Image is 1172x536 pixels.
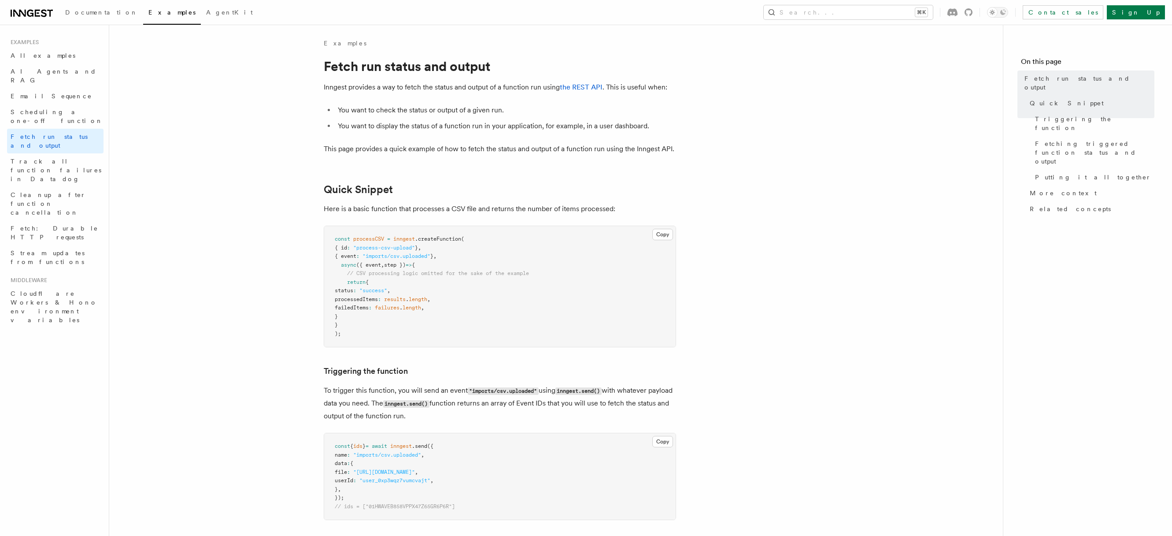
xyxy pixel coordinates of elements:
span: , [430,477,433,484]
code: inngest.send() [555,387,602,395]
span: file [335,469,347,475]
span: Middleware [7,277,47,284]
a: More context [1026,185,1154,201]
span: failedItems [335,305,369,311]
a: Related concepts [1026,201,1154,217]
span: length [403,305,421,311]
span: "imports/csv.uploaded" [353,452,421,458]
span: : [369,305,372,311]
span: , [427,296,430,302]
span: Fetching triggered function status and output [1035,139,1154,166]
h1: Fetch run status and output [324,58,676,74]
span: step }) [384,262,406,268]
span: , [381,262,384,268]
span: ); [335,331,341,337]
span: : [378,296,381,302]
h4: On this page [1021,56,1154,71]
span: : [356,253,359,259]
a: Scheduling a one-off function [7,104,104,129]
a: Documentation [60,3,143,24]
span: : [347,469,350,475]
span: { id [335,245,347,251]
span: Putting it all together [1035,173,1151,182]
span: "imports/csv.uploaded" [362,253,430,259]
span: AgentKit [206,9,253,16]
span: , [421,305,424,311]
span: = [387,236,390,242]
span: : [353,287,356,294]
span: .send [412,443,427,449]
span: } [362,443,366,449]
span: { event [335,253,356,259]
a: the REST API [560,83,603,91]
span: results [384,296,406,302]
span: ( [461,236,464,242]
span: Examples [7,39,39,46]
span: : [347,245,350,251]
span: status [335,287,353,294]
span: } [430,253,433,259]
a: Fetch run status and output [1021,71,1154,95]
a: Examples [324,39,366,48]
span: ({ [427,443,433,449]
span: Triggering the function [1035,115,1154,132]
a: Cleanup after function cancellation [7,187,104,220]
span: { [350,460,353,466]
span: Email Sequence [11,93,92,100]
a: Fetch: Durable HTTP requests [7,220,104,245]
span: // ids = ["01HWAVEB858VPPX47Z65GR6P6R"] [335,503,455,510]
p: To trigger this function, you will send an event using with whatever payload data you need. The f... [324,384,676,422]
span: { [350,443,353,449]
span: All examples [11,52,75,59]
a: AI Agents and RAG [7,63,104,88]
a: Contact sales [1023,5,1103,19]
span: : [347,452,350,458]
span: processCSV [353,236,384,242]
span: const [335,236,350,242]
span: data [335,460,347,466]
span: , [421,452,424,458]
button: Copy [652,436,673,447]
a: Fetch run status and output [7,129,104,153]
a: Track all function failures in Datadog [7,153,104,187]
span: } [415,245,418,251]
span: Fetch: Durable HTTP requests [11,225,98,241]
span: , [418,245,421,251]
span: { [412,262,415,268]
span: , [338,486,341,492]
span: }); [335,495,344,501]
span: Cloudflare Workers & Hono environment variables [11,290,97,324]
span: .createFunction [415,236,461,242]
span: Fetch run status and output [11,133,88,149]
span: async [341,262,356,268]
span: "[URL][DOMAIN_NAME]" [353,469,415,475]
span: inngest [393,236,415,242]
p: Here is a basic function that processes a CSV file and returns the number of items processed: [324,203,676,215]
a: AgentKit [201,3,258,24]
span: AI Agents and RAG [11,68,96,84]
a: Stream updates from functions [7,245,104,270]
span: Track all function failures in Datadog [11,158,101,182]
span: => [406,262,412,268]
span: failures [375,305,399,311]
span: More context [1030,189,1097,197]
span: Documentation [65,9,138,16]
button: Copy [652,229,673,240]
span: : [347,460,350,466]
span: . [406,296,409,302]
button: Toggle dark mode [987,7,1008,18]
span: "success" [359,287,387,294]
a: All examples [7,48,104,63]
span: } [335,486,338,492]
a: Quick Snippet [1026,95,1154,111]
code: inngest.send() [383,400,429,408]
span: "user_0xp3wqz7vumcvajt" [359,477,430,484]
span: = [366,443,369,449]
span: length [409,296,427,302]
a: Cloudflare Workers & Hono environment variables [7,286,104,328]
span: Scheduling a one-off function [11,108,103,124]
a: Examples [143,3,201,25]
li: You want to check the status or output of a given run. [335,104,676,116]
span: Stream updates from functions [11,249,85,265]
span: name [335,452,347,458]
